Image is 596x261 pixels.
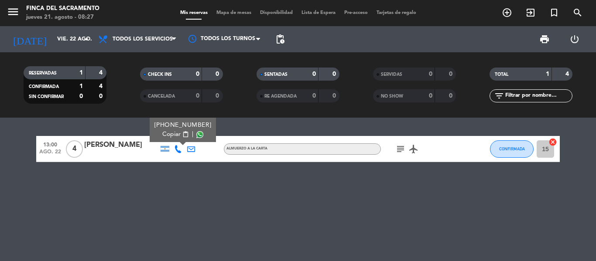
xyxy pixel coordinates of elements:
[26,4,99,13] div: Finca del Sacramento
[264,72,288,77] span: SENTADAS
[196,93,199,99] strong: 0
[216,93,221,99] strong: 0
[502,7,512,18] i: add_circle_outline
[275,34,285,44] span: pending_actions
[525,7,536,18] i: exit_to_app
[264,94,297,98] span: RE AGENDADA
[148,94,175,98] span: CANCELADA
[569,34,580,44] i: power_settings_new
[148,72,172,77] span: CHECK INS
[495,72,508,77] span: TOTAL
[99,93,104,99] strong: 0
[66,140,83,158] span: 4
[216,71,221,77] strong: 0
[7,5,20,18] i: menu
[429,71,432,77] strong: 0
[196,71,199,77] strong: 0
[539,34,550,44] span: print
[84,139,158,151] div: [PERSON_NAME]
[29,71,57,75] span: RESERVADAS
[226,147,267,150] span: Almuerzo a la carta
[332,71,338,77] strong: 0
[26,13,99,22] div: jueves 21. agosto - 08:27
[565,71,571,77] strong: 4
[297,10,340,15] span: Lista de Espera
[154,121,212,130] div: [PHONE_NUMBER]
[29,85,59,89] span: CONFIRMADA
[192,130,194,139] span: |
[79,93,83,99] strong: 0
[79,70,83,76] strong: 1
[548,138,557,146] i: cancel
[381,94,403,98] span: NO SHOW
[113,36,173,42] span: Todos los servicios
[256,10,297,15] span: Disponibilidad
[499,146,525,151] span: CONFIRMADA
[559,26,589,52] div: LOG OUT
[39,139,61,149] span: 13:00
[39,149,61,159] span: ago. 22
[340,10,372,15] span: Pre-acceso
[99,70,104,76] strong: 4
[162,130,189,139] button: Copiarcontent_paste
[449,71,454,77] strong: 0
[7,5,20,21] button: menu
[494,91,504,101] i: filter_list
[332,93,338,99] strong: 0
[572,7,583,18] i: search
[312,71,316,77] strong: 0
[504,91,572,101] input: Filtrar por nombre...
[408,144,419,154] i: airplanemode_active
[395,144,406,154] i: subject
[29,95,64,99] span: SIN CONFIRMAR
[79,83,83,89] strong: 1
[99,83,104,89] strong: 4
[381,72,402,77] span: SERVIDAS
[176,10,212,15] span: Mis reservas
[7,30,53,49] i: [DATE]
[212,10,256,15] span: Mapa de mesas
[372,10,421,15] span: Tarjetas de regalo
[429,93,432,99] strong: 0
[182,131,189,138] span: content_paste
[490,140,534,158] button: CONFIRMADA
[312,93,316,99] strong: 0
[81,34,92,44] i: arrow_drop_down
[449,93,454,99] strong: 0
[546,71,549,77] strong: 1
[162,130,181,139] span: Copiar
[549,7,559,18] i: turned_in_not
